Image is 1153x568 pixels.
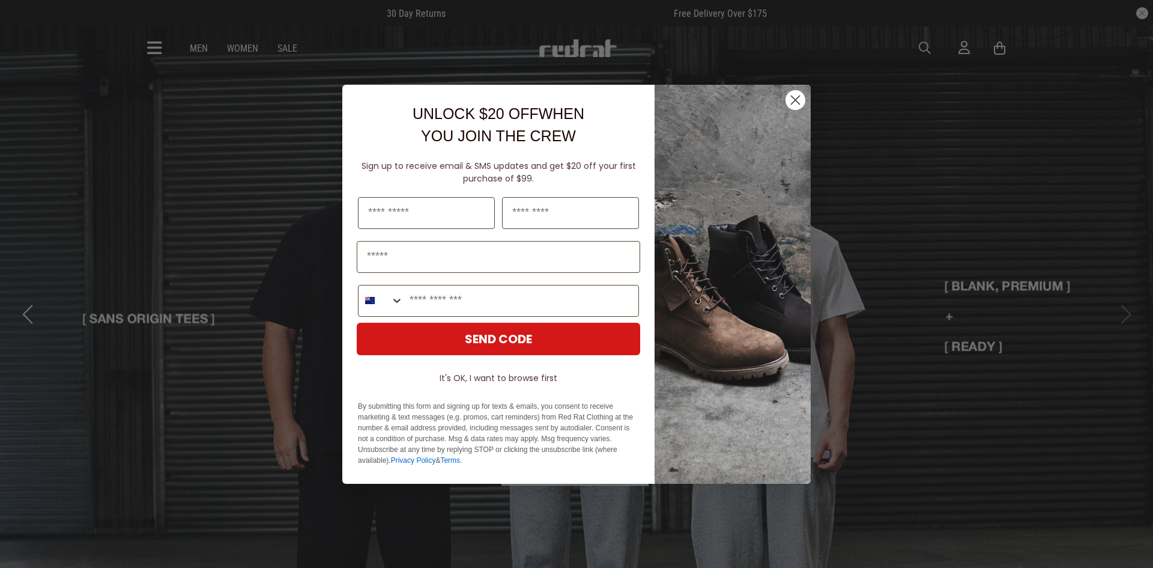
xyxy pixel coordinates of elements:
span: UNLOCK $20 OFF [413,105,539,122]
span: WHEN [539,105,584,122]
button: SEND CODE [357,323,640,355]
a: Privacy Policy [391,456,436,465]
button: Open LiveChat chat widget [10,5,46,41]
p: By submitting this form and signing up for texts & emails, you consent to receive marketing & tex... [358,401,639,466]
input: First Name [358,197,495,229]
button: It's OK, I want to browse first [357,367,640,389]
img: New Zealand [365,296,375,305]
button: Close dialog [785,90,806,111]
a: Terms [440,456,460,465]
button: Search Countries [359,286,404,316]
input: Email [357,241,640,273]
span: Sign up to receive email & SMS updates and get $20 off your first purchase of $99. [362,160,636,185]
span: YOU JOIN THE CREW [421,127,576,144]
img: f7662613-148e-4c88-9575-6c6b5b55a647.jpeg [655,85,811,484]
